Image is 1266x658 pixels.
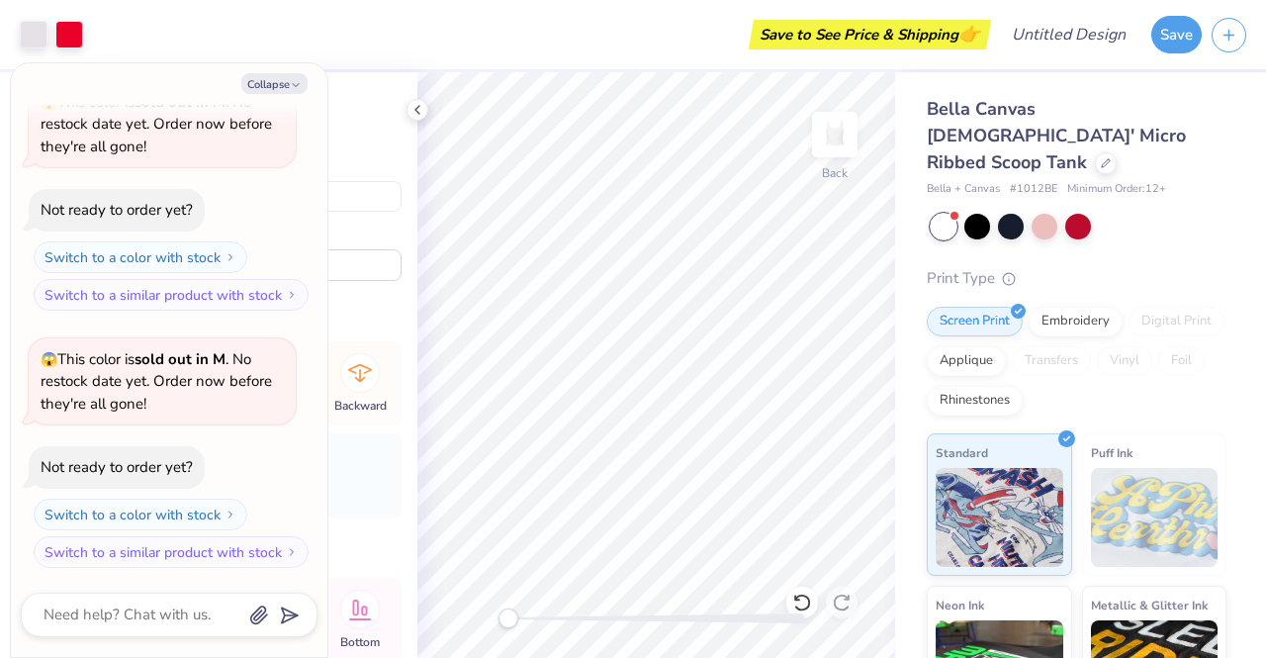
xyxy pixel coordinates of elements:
[1091,595,1208,615] span: Metallic & Glitter Ink
[1158,346,1205,376] div: Foil
[1091,468,1219,567] img: Puff Ink
[41,93,57,112] span: 😱
[241,73,308,94] button: Collapse
[41,200,193,220] div: Not ready to order yet?
[498,609,518,628] div: Accessibility label
[927,181,1000,198] span: Bella + Canvas
[34,536,309,568] button: Switch to a similar product with stock
[822,164,848,182] div: Back
[286,289,298,301] img: Switch to a similar product with stock
[41,457,193,477] div: Not ready to order yet?
[1010,181,1057,198] span: # 1012BE
[927,97,1186,174] span: Bella Canvas [DEMOGRAPHIC_DATA]' Micro Ribbed Scoop Tank
[41,350,57,369] span: 😱
[286,546,298,558] img: Switch to a similar product with stock
[135,349,226,369] strong: sold out in M
[927,346,1006,376] div: Applique
[1012,346,1091,376] div: Transfers
[754,20,986,49] div: Save to See Price & Shipping
[334,398,387,414] span: Backward
[34,279,309,311] button: Switch to a similar product with stock
[1129,307,1224,336] div: Digital Print
[958,22,980,46] span: 👉
[927,386,1023,416] div: Rhinestones
[1029,307,1123,336] div: Embroidery
[34,241,247,273] button: Switch to a color with stock
[1151,16,1202,53] button: Save
[41,349,272,414] span: This color is . No restock date yet. Order now before they're all gone!
[936,442,988,463] span: Standard
[996,15,1141,54] input: Untitled Design
[815,115,855,154] img: Back
[936,595,984,615] span: Neon Ink
[1091,442,1132,463] span: Puff Ink
[225,509,236,520] img: Switch to a color with stock
[1067,181,1166,198] span: Minimum Order: 12 +
[1097,346,1152,376] div: Vinyl
[927,267,1226,290] div: Print Type
[34,499,247,530] button: Switch to a color with stock
[340,634,380,650] span: Bottom
[936,468,1063,567] img: Standard
[927,307,1023,336] div: Screen Print
[225,251,236,263] img: Switch to a color with stock
[135,92,226,112] strong: sold out in M
[41,92,272,156] span: This color is . No restock date yet. Order now before they're all gone!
